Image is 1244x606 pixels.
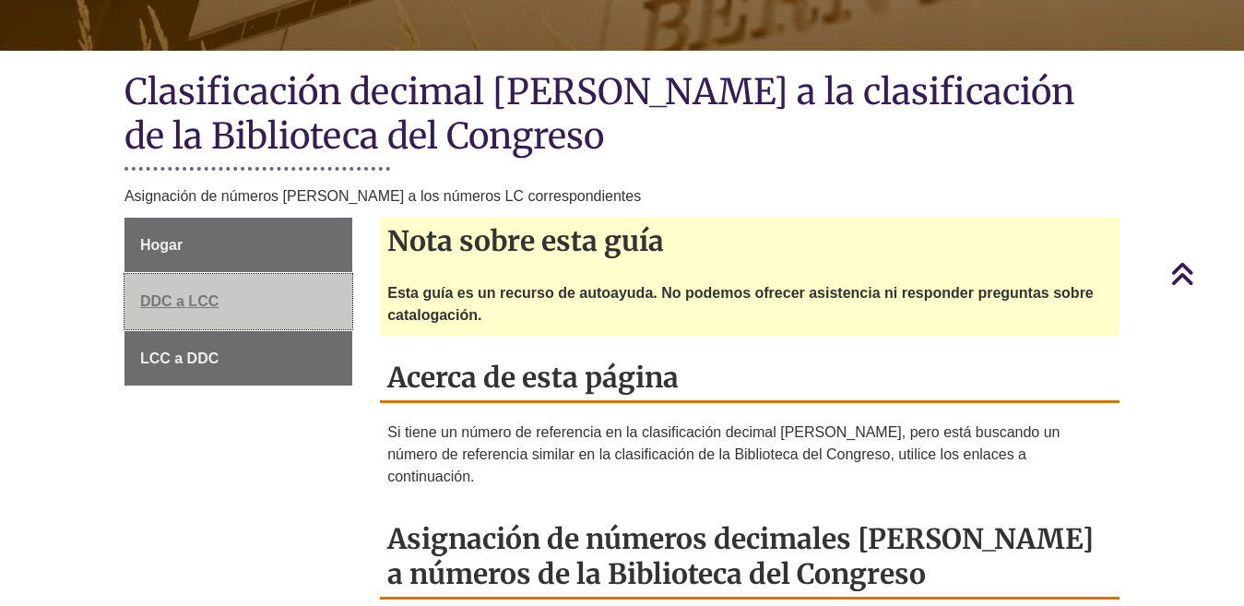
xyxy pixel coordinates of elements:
font: Clasificación decimal [PERSON_NAME] a la clasificación de la Biblioteca del Congreso [124,69,1074,158]
font: Si tiene un número de referencia en la clasificación decimal [PERSON_NAME], pero está buscando un... [387,424,1060,484]
font: LCC a DDC [140,351,219,366]
font: Hogar [140,237,183,253]
font: Asignación de números decimales [PERSON_NAME] a números de la Biblioteca del Congreso [387,521,1094,591]
a: Volver arriba [1170,261,1239,286]
font: DDC a LCC [140,293,219,309]
font: Nota sobre esta guía [387,223,664,258]
a: DDC a LCC [124,274,352,329]
a: LCC a DDC [124,331,352,386]
font: Asignación de números [PERSON_NAME] a los números LC correspondientes [124,188,641,204]
font: Esta guía es un recurso de autoayuda. No podemos ofrecer asistencia ni responder preguntas sobre ... [387,285,1094,323]
font: Acerca de esta página [387,360,679,395]
div: Menú de la página de guía [124,218,352,386]
a: Hogar [124,218,352,273]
